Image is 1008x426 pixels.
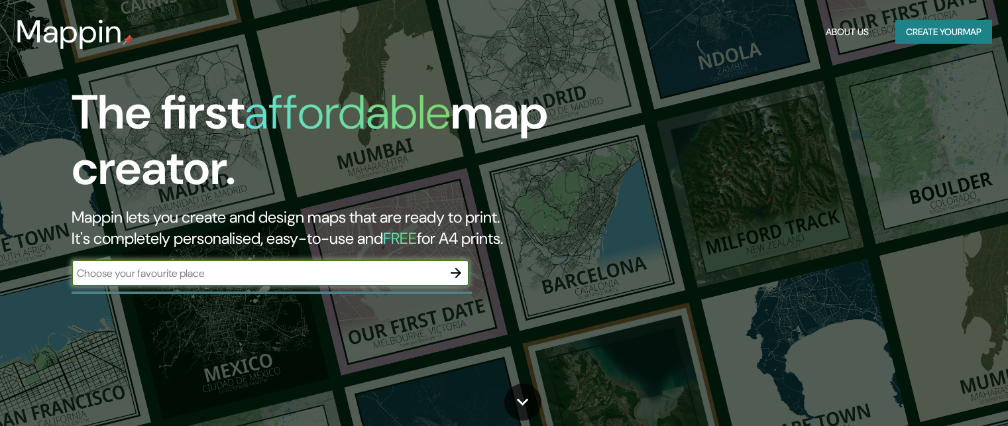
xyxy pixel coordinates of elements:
[16,13,123,50] h3: Mappin
[72,266,443,281] input: Choose your favourite place
[72,207,576,249] h2: Mappin lets you create and design maps that are ready to print. It's completely personalised, eas...
[123,34,133,45] img: mappin-pin
[895,20,992,44] button: Create yourmap
[820,20,874,44] button: About Us
[383,228,417,248] h5: FREE
[72,85,576,207] h1: The first map creator.
[890,374,993,411] iframe: Help widget launcher
[245,81,451,143] h1: affordable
